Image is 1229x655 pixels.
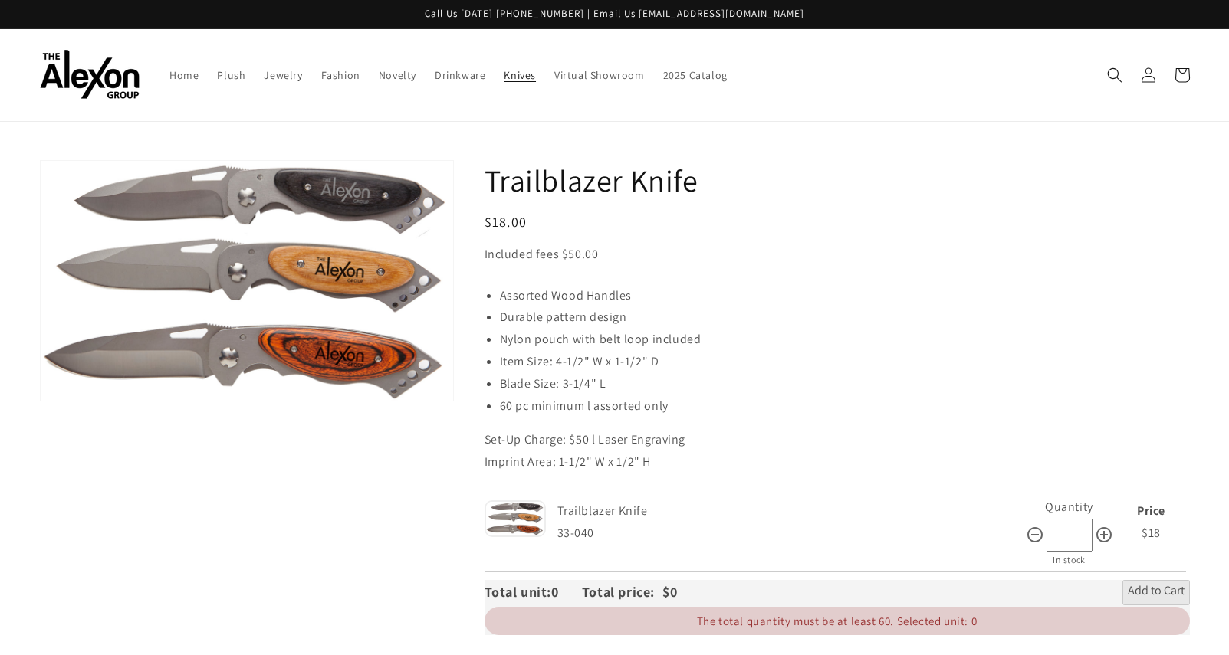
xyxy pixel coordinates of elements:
span: Plush [217,68,245,82]
span: $18.00 [485,213,527,231]
a: Knives [495,59,545,91]
li: Assorted Wood Handles [500,285,1190,307]
span: Drinkware [435,68,485,82]
h1: Trailblazer Knife [485,160,1190,200]
span: Knives [504,68,536,82]
span: $18 [1142,525,1161,541]
div: 33-040 [557,522,1026,545]
span: Jewelry [264,68,302,82]
img: Default Title [485,500,546,537]
a: Home [160,59,208,91]
a: Novelty [370,59,426,91]
span: Novelty [379,68,416,82]
span: Fashion [321,68,360,82]
summary: Search [1098,58,1132,92]
a: Jewelry [255,59,311,91]
span: Virtual Showroom [554,68,645,82]
a: Virtual Showroom [545,59,654,91]
li: Blade Size: 3-1/4" L [500,373,1190,395]
a: Plush [208,59,255,91]
li: Item Size: 4-1/2" W x 1-1/2" D [500,351,1190,373]
a: Drinkware [426,59,495,91]
span: $0 [662,583,677,601]
li: 60 pc minimum l assorted only [500,395,1190,418]
img: The Alexon Group [40,50,140,100]
p: Imprint Area: 1-1/2" W x 1/2" H [485,451,1190,473]
li: Nylon pouch with belt loop included [500,329,1190,351]
span: 2025 Catalog [663,68,728,82]
li: Durable pattern design [500,306,1190,329]
span: Home [169,68,199,82]
div: The total quantity must be at least 60. Selected unit: 0 [485,607,1190,635]
a: Fashion [312,59,370,91]
span: Add to Cart [1128,583,1185,601]
a: 2025 Catalog [654,59,737,91]
div: In stock [1026,552,1113,568]
label: Quantity [1045,499,1093,515]
button: Add to Cart [1122,580,1190,604]
div: Price [1117,500,1186,522]
span: 0 [551,583,582,601]
p: Set-Up Charge: $50 l Laser Engraving [485,429,1190,451]
span: Included fees $50.00 [485,246,599,262]
div: Total unit: Total price: [485,580,662,604]
div: Trailblazer Knife [557,500,1022,522]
